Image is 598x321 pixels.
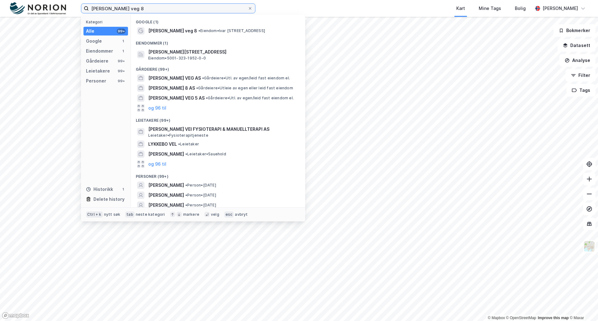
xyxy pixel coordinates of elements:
div: Gårdeiere [86,57,108,65]
span: [PERSON_NAME] [148,150,184,158]
a: Improve this map [538,316,569,320]
span: Eiendom • Ivar [STREET_ADDRESS] [198,28,265,33]
div: neste kategori [136,212,165,217]
div: Personer [86,77,106,85]
span: Leietaker • Fysioterapitjeneste [148,133,208,138]
div: Mine Tags [479,5,501,12]
div: Bolig [515,5,526,12]
span: LYKKEBO VEL [148,140,177,148]
a: OpenStreetMap [506,316,536,320]
span: [PERSON_NAME] 8 AS [148,84,195,92]
span: [PERSON_NAME] VEG 5 AS [148,94,205,102]
div: Leietakere (99+) [131,113,305,124]
button: Bokmerker [553,24,596,37]
span: Gårdeiere • Utl. av egen/leid fast eiendom el. [202,76,290,81]
button: Datasett [558,39,596,52]
span: • [202,76,204,80]
span: Person • [DATE] [185,193,216,198]
span: [PERSON_NAME] VEI FYSIOTERAPI & MANUELLTERAPI AS [148,125,298,133]
div: Personer (99+) [131,169,305,180]
span: [PERSON_NAME] VEG AS [148,74,201,82]
span: [PERSON_NAME][STREET_ADDRESS] [148,48,298,56]
button: Filter [566,69,596,82]
span: • [198,28,200,33]
button: og 96 til [148,104,166,112]
div: 99+ [117,59,126,64]
span: Person • [DATE] [185,183,216,188]
span: • [185,193,187,197]
img: Z [583,240,595,252]
input: Søk på adresse, matrikkel, gårdeiere, leietakere eller personer [89,4,248,13]
button: og 96 til [148,160,166,168]
div: Eiendommer (1) [131,36,305,47]
img: norion-logo.80e7a08dc31c2e691866.png [10,2,66,15]
div: Google (1) [131,15,305,26]
div: 99+ [117,78,126,83]
button: Tags [567,84,596,97]
span: Leietaker [178,142,199,147]
span: • [206,96,208,100]
div: Kart [456,5,465,12]
div: 99+ [117,68,126,73]
a: Mapbox homepage [2,312,29,319]
span: Gårdeiere • Utleie av egen eller leid fast eiendom [196,86,293,91]
span: Gårdeiere • Utl. av egen/leid fast eiendom el. [206,96,294,101]
div: 1 [121,39,126,44]
div: Alle [86,27,94,35]
span: Person • [DATE] [185,203,216,208]
span: • [185,203,187,207]
div: markere [183,212,199,217]
div: tab [125,211,135,218]
div: 1 [121,49,126,54]
span: • [196,86,198,90]
div: Kategori [86,20,128,24]
div: Google [86,37,102,45]
span: [PERSON_NAME] veg 8 [148,27,197,35]
a: Mapbox [488,316,505,320]
span: [PERSON_NAME] [148,182,184,189]
div: Delete history [93,196,125,203]
div: avbryt [235,212,248,217]
div: [PERSON_NAME] [543,5,578,12]
div: Gårdeiere (99+) [131,62,305,73]
div: nytt søk [104,212,121,217]
div: Eiendommer [86,47,113,55]
span: • [178,142,180,146]
div: 99+ [117,29,126,34]
iframe: Chat Widget [567,291,598,321]
span: [PERSON_NAME] [148,201,184,209]
div: velg [211,212,219,217]
span: • [185,183,187,187]
div: Ctrl + k [86,211,103,218]
span: [PERSON_NAME] [148,191,184,199]
span: • [185,152,187,156]
div: esc [224,211,234,218]
button: Analyse [559,54,596,67]
span: Leietaker • Sauehold [185,152,226,157]
span: Eiendom • 5001-323-1952-0-0 [148,56,206,61]
div: Historikk [86,186,113,193]
div: 1 [121,187,126,192]
div: Leietakere [86,67,110,75]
